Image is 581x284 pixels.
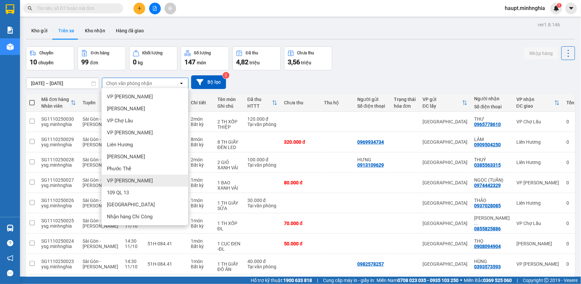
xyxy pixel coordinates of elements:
span: 4,82 [236,58,248,66]
div: THỌ [474,238,510,244]
div: 2 món [191,116,211,122]
span: 109 QL 13 [107,189,129,196]
div: [GEOGRAPHIC_DATA] [423,241,467,246]
div: 8 TH GIẤY ĐÈN LED [217,139,241,150]
div: [GEOGRAPHIC_DATA] [423,261,467,267]
div: Ghi chú [217,103,241,109]
strong: 0369 525 060 [483,278,512,283]
div: 0855825886 [474,226,501,231]
div: 1 TH GIẤY ĐỒ ĂN [217,261,241,272]
th: Toggle SortBy [419,94,471,112]
div: VP [PERSON_NAME] [516,261,560,267]
span: kg [138,60,143,65]
div: 14:30 [125,259,141,264]
sup: 1 [557,3,562,8]
div: 320.000 đ [284,139,317,145]
div: ver 1.8.146 [538,21,560,28]
div: Đã thu [247,97,272,102]
div: 1 món [191,238,211,244]
div: Số điện thoại [357,103,387,109]
img: logo-vxr [6,4,14,14]
div: SG1110250026 [41,198,76,203]
div: Nhân viên [41,103,71,109]
div: Tại văn phòng [247,162,277,168]
div: [GEOGRAPHIC_DATA] [423,119,467,124]
button: Hàng đã giao [111,23,149,39]
input: Tìm tên, số ĐT hoặc mã đơn [37,5,115,12]
span: Cung cấp máy in - giấy in: [323,277,375,284]
th: Toggle SortBy [38,94,79,112]
div: Liên Hương [516,200,560,206]
div: Liên Hương [516,160,560,165]
div: 100.000 đ [247,157,277,162]
span: đơn [90,60,98,65]
span: triệu [249,60,260,65]
img: icon-new-feature [553,5,559,11]
span: | [317,277,318,284]
span: 10 [30,58,37,66]
span: [GEOGRAPHIC_DATA] [107,201,155,208]
div: hóa đơn [394,103,416,109]
span: Sài Gòn - [PERSON_NAME] [83,259,118,269]
div: 1 CỤC ĐEN -ĐL [217,241,241,252]
div: Số điện thoại [474,104,510,109]
span: Sài Gòn - [PERSON_NAME] [83,218,118,229]
div: 51H-084.41 [147,241,184,246]
div: 0385563315 [474,162,501,168]
div: 40.000 đ [247,259,277,264]
button: Đã thu4,82 triệu [232,46,281,70]
div: Chi tiết [191,100,211,105]
div: 1 món [191,198,211,203]
div: Đơn hàng [91,51,109,55]
div: 1 TH XỐP ĐL [217,221,241,231]
div: Bất kỳ [191,223,211,229]
div: ysg.minhnghia [41,223,76,229]
button: Nhập hàng [524,47,558,59]
div: 0974442329 [474,183,501,188]
span: caret-down [568,5,574,11]
div: [GEOGRAPHIC_DATA] [423,200,467,206]
div: 11/10 [125,223,141,229]
div: [GEOGRAPHIC_DATA] [423,221,467,226]
div: Tại văn phòng [247,264,277,269]
span: notification [7,255,13,261]
button: Khối lượng0kg [129,46,177,70]
div: 2 GIỎ XANH VẢI [217,160,241,170]
div: 11/10 [125,264,141,269]
div: ysg.minhnghia [41,162,76,168]
div: 1 BAO XANH VẢI [217,180,241,191]
span: VP [PERSON_NAME] [107,129,153,136]
span: Sài Gòn - [PERSON_NAME] [83,116,118,127]
button: Chuyến10chuyến [26,46,74,70]
th: Toggle SortBy [244,94,281,112]
div: Đã thu [246,51,258,55]
div: 51H-084.41 [147,261,184,267]
div: Tại văn phòng [247,203,277,208]
div: 0913109629 [357,162,384,168]
div: VP gửi [423,97,462,102]
span: Hỗ trợ kỹ thuật: [251,277,312,284]
div: [GEOGRAPHIC_DATA] [423,160,467,165]
div: 0393573593 [474,264,501,269]
div: 0937028085 [474,203,501,208]
div: ysg.minhnghia [41,244,76,249]
div: [PERSON_NAME] [516,241,560,246]
div: ysg.minhnghia [41,203,76,208]
div: 2 món [191,157,211,162]
img: warehouse-icon [7,43,14,50]
button: Đơn hàng99đơn [78,46,126,70]
div: 50.000 đ [284,241,317,246]
span: Sài Gòn - [PERSON_NAME] [83,177,118,188]
div: ysg.minhnghia [41,142,76,147]
button: Số lượng147món [181,46,229,70]
div: Bất kỳ [191,122,211,127]
div: Người nhận [474,96,510,101]
th: Toggle SortBy [513,94,563,112]
span: search [28,6,32,11]
button: caret-down [565,3,577,14]
div: ĐC giao [516,103,554,109]
div: Bất kỳ [191,162,211,168]
div: Mã đơn hàng [41,97,71,102]
div: SG1110250023 [41,259,76,264]
span: aim [168,6,172,11]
